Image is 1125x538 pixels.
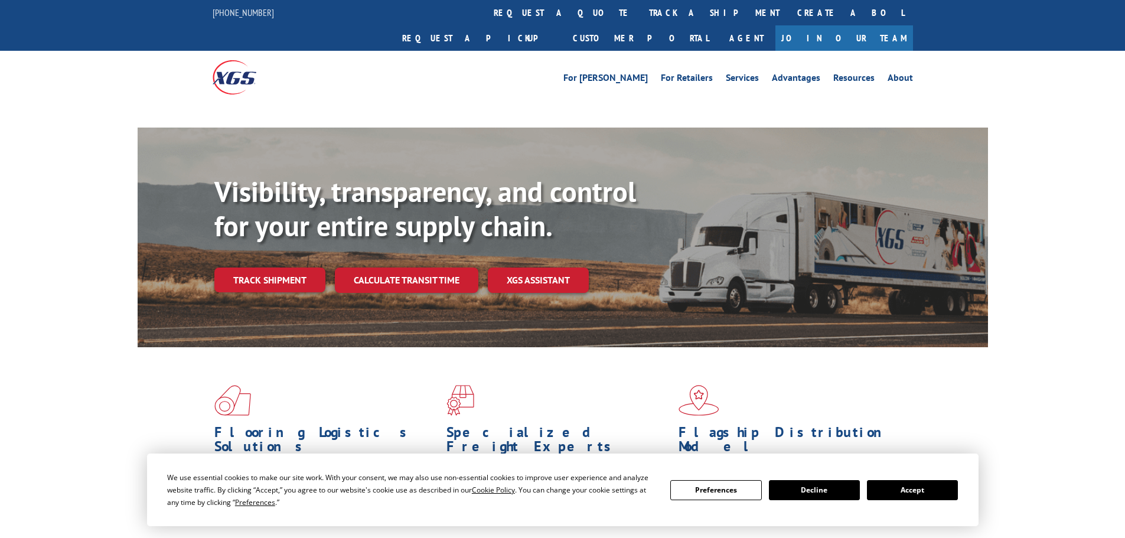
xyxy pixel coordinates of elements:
[446,425,670,459] h1: Specialized Freight Experts
[214,173,636,244] b: Visibility, transparency, and control for your entire supply chain.
[718,25,775,51] a: Agent
[679,385,719,416] img: xgs-icon-flagship-distribution-model-red
[214,268,325,292] a: Track shipment
[472,485,515,495] span: Cookie Policy
[235,497,275,507] span: Preferences
[670,480,761,500] button: Preferences
[775,25,913,51] a: Join Our Team
[335,268,478,293] a: Calculate transit time
[214,385,251,416] img: xgs-icon-total-supply-chain-intelligence-red
[213,6,274,18] a: [PHONE_NUMBER]
[772,73,820,86] a: Advantages
[564,25,718,51] a: Customer Portal
[167,471,656,508] div: We use essential cookies to make our site work. With your consent, we may also use non-essential ...
[214,425,438,459] h1: Flooring Logistics Solutions
[393,25,564,51] a: Request a pickup
[726,73,759,86] a: Services
[563,73,648,86] a: For [PERSON_NAME]
[661,73,713,86] a: For Retailers
[147,454,979,526] div: Cookie Consent Prompt
[888,73,913,86] a: About
[679,425,902,459] h1: Flagship Distribution Model
[833,73,875,86] a: Resources
[867,480,958,500] button: Accept
[488,268,589,293] a: XGS ASSISTANT
[446,385,474,416] img: xgs-icon-focused-on-flooring-red
[769,480,860,500] button: Decline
